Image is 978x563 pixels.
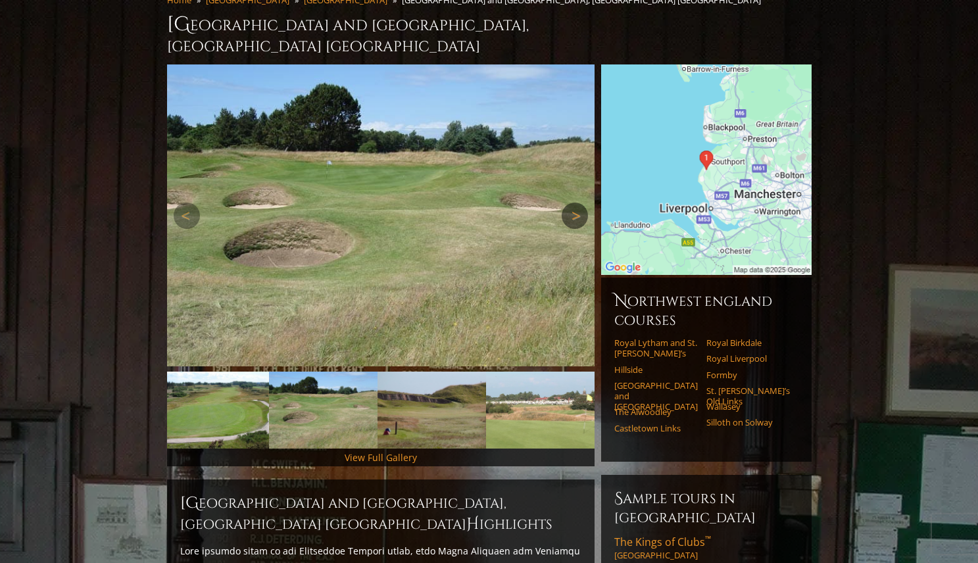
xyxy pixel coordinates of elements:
sup: ™ [705,533,711,545]
h2: [GEOGRAPHIC_DATA] and [GEOGRAPHIC_DATA], [GEOGRAPHIC_DATA] [GEOGRAPHIC_DATA] ighlights [180,493,581,535]
h1: [GEOGRAPHIC_DATA] and [GEOGRAPHIC_DATA], [GEOGRAPHIC_DATA] [GEOGRAPHIC_DATA] [167,11,812,57]
img: Google Map of Southport and Ainsdale Golf Club, Southport, England, United Kingdom [601,64,812,275]
a: Formby [706,370,790,380]
h6: Northwest England Courses [614,291,798,330]
a: Hillside [614,364,698,375]
h6: Sample Tours in [GEOGRAPHIC_DATA] [614,488,798,527]
a: Royal Lytham and St. [PERSON_NAME]’s [614,337,698,359]
a: The Kings of Clubs™[GEOGRAPHIC_DATA] [614,535,798,561]
a: St. [PERSON_NAME]’s Old Links [706,385,790,407]
a: Previous [174,203,200,229]
a: View Full Gallery [345,451,417,464]
a: Castletown Links [614,423,698,433]
span: H [466,514,479,535]
a: The Alwoodley [614,406,698,417]
a: Royal Birkdale [706,337,790,348]
a: Wallasey [706,401,790,412]
a: Silloth on Solway [706,417,790,428]
a: Next [562,203,588,229]
span: The Kings of Clubs [614,535,711,549]
a: Royal Liverpool [706,353,790,364]
a: [GEOGRAPHIC_DATA] and [GEOGRAPHIC_DATA] [614,380,698,412]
